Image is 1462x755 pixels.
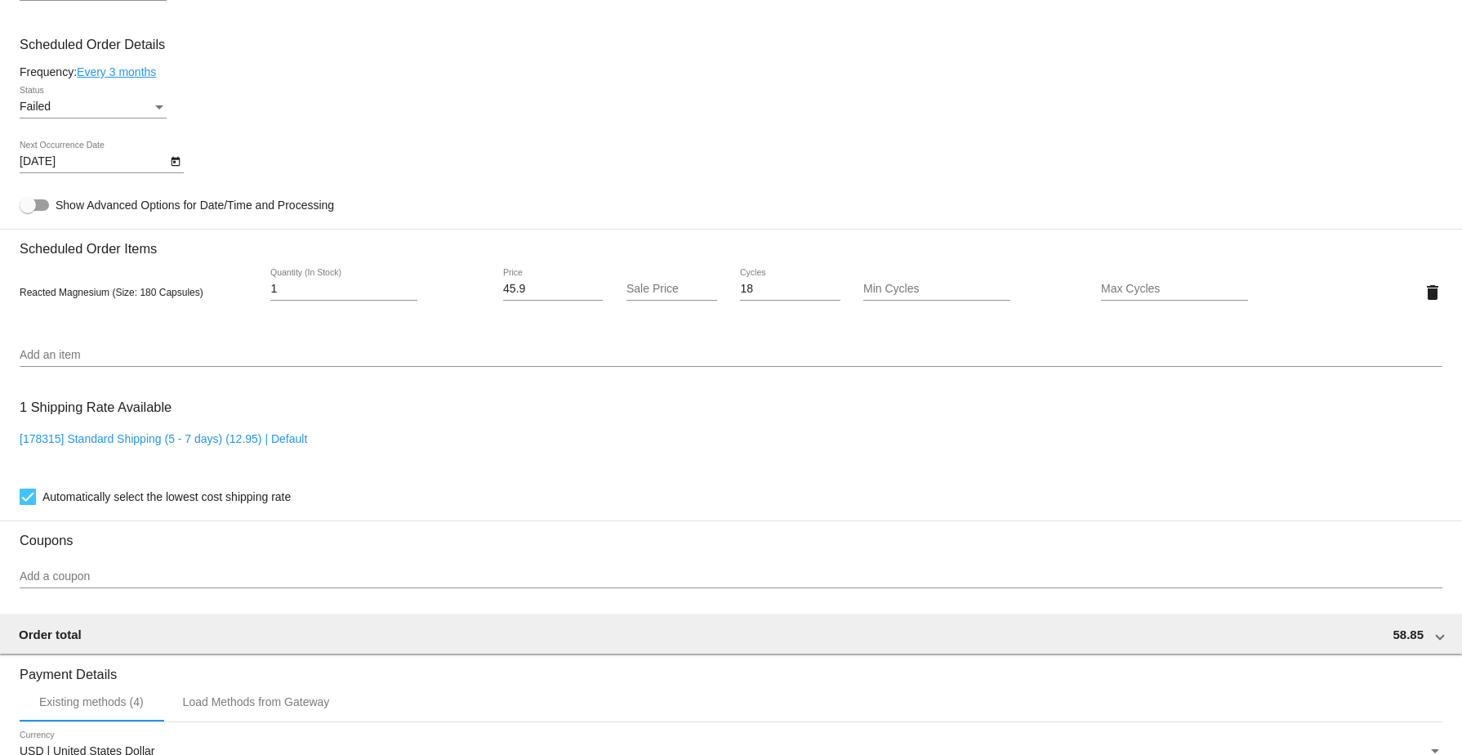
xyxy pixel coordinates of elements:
span: Automatically select the lowest cost shipping rate [42,487,291,507]
input: Add a coupon [20,570,1442,583]
a: Every 3 months [77,65,156,78]
input: Next Occurrence Date [20,155,167,168]
input: Sale Price [626,283,717,296]
div: Existing methods (4) [39,695,144,708]
div: Load Methods from Gateway [183,695,330,708]
input: Max Cycles [1101,283,1248,296]
span: Order total [19,628,82,641]
span: Failed [20,100,51,113]
span: Reacted Magnesium (Size: 180 Capsules) [20,287,203,298]
mat-icon: delete [1423,283,1442,302]
span: 58.85 [1393,628,1424,641]
h3: Scheduled Order Items [20,229,1442,257]
input: Price [503,283,603,296]
h3: Scheduled Order Details [20,37,1442,52]
div: Frequency: [20,65,1442,78]
span: Show Advanced Options for Date/Time and Processing [56,197,334,213]
h3: 1 Shipping Rate Available [20,390,172,425]
button: Open calendar [167,152,184,169]
h3: Payment Details [20,654,1442,682]
input: Cycles [740,283,840,296]
mat-select: Status [20,101,167,114]
input: Quantity (In Stock) [270,283,417,296]
input: Min Cycles [863,283,1010,296]
input: Add an item [20,349,1442,362]
h3: Coupons [20,520,1442,548]
a: [178315] Standard Shipping (5 - 7 days) (12.95) | Default [20,432,307,445]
